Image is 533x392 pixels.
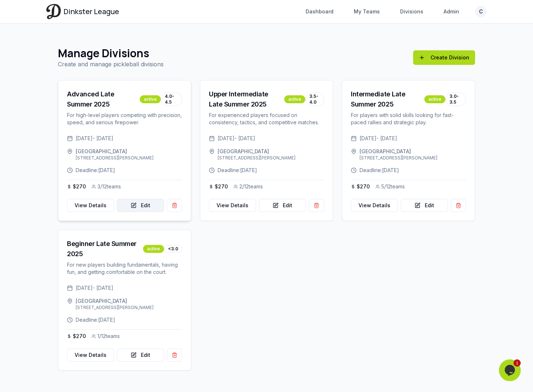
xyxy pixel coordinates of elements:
[284,95,305,103] div: active
[209,199,256,212] a: View Details
[143,245,164,253] div: active
[67,239,140,259] a: Beginner Late Summer 2025
[67,112,182,126] div: For high-level players competing with precision, speed, and serious firepower.
[46,4,119,19] a: Dinkster League
[67,183,86,190] div: $ 270
[117,349,164,362] a: Edit
[76,155,154,161] div: [STREET_ADDRESS][PERSON_NAME]
[76,316,115,324] span: Deadline: [DATE]
[67,199,114,212] a: View Details
[305,92,324,106] div: 3.5-4.0
[360,167,399,174] span: Deadline: [DATE]
[92,333,120,340] div: 1 / 12 teams
[67,349,114,362] a: View Details
[76,297,154,305] div: [GEOGRAPHIC_DATA]
[218,135,255,142] span: [DATE] - [DATE]
[375,183,405,190] div: 5 / 12 teams
[117,199,164,212] a: Edit
[209,112,324,126] div: For experienced players focused on consistency, tactics, and competitive matches.
[218,167,257,174] span: Deadline: [DATE]
[351,89,421,109] a: Intermediate Late Summer 2025
[349,5,384,18] a: My Teams
[76,135,113,142] span: [DATE] - [DATE]
[351,199,398,212] a: View Details
[424,95,445,103] div: active
[161,92,182,106] div: 4.0-4.5
[209,89,281,109] a: Upper Intermediate Late Summer 2025
[218,155,295,161] div: [STREET_ADDRESS][PERSON_NAME]
[67,261,182,276] div: For new players building fundamentals, having fun, and getting comfortable on the court.
[58,47,164,60] h1: Manage Divisions
[475,6,487,17] button: C
[67,333,86,340] div: $ 270
[46,4,61,19] img: Dinkster
[58,60,164,68] p: Create and manage pickleball divisions
[76,284,113,292] span: [DATE] - [DATE]
[413,50,475,65] a: Create Division
[351,112,466,126] div: For players with solid skills looking for fast-paced rallies and strategic play.
[259,199,306,212] a: Edit
[92,183,121,190] div: 3 / 12 teams
[76,167,115,174] span: Deadline: [DATE]
[209,183,228,190] div: $ 270
[439,5,463,18] a: Admin
[234,183,263,190] div: 2 / 12 teams
[401,199,448,212] a: Edit
[218,148,295,155] div: [GEOGRAPHIC_DATA]
[140,95,161,103] div: active
[351,183,370,190] div: $ 270
[396,5,428,18] a: Divisions
[499,359,522,381] iframe: chat widget
[164,245,182,253] div: <3.0
[360,135,397,142] span: [DATE] - [DATE]
[360,155,437,161] div: [STREET_ADDRESS][PERSON_NAME]
[301,5,338,18] a: Dashboard
[67,89,137,109] a: Advanced Late Summer 2025
[76,148,154,155] div: [GEOGRAPHIC_DATA]
[360,148,437,155] div: [GEOGRAPHIC_DATA]
[64,7,119,17] span: Dinkster League
[445,92,466,106] div: 3.0-3.5
[76,305,154,310] div: [STREET_ADDRESS][PERSON_NAME]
